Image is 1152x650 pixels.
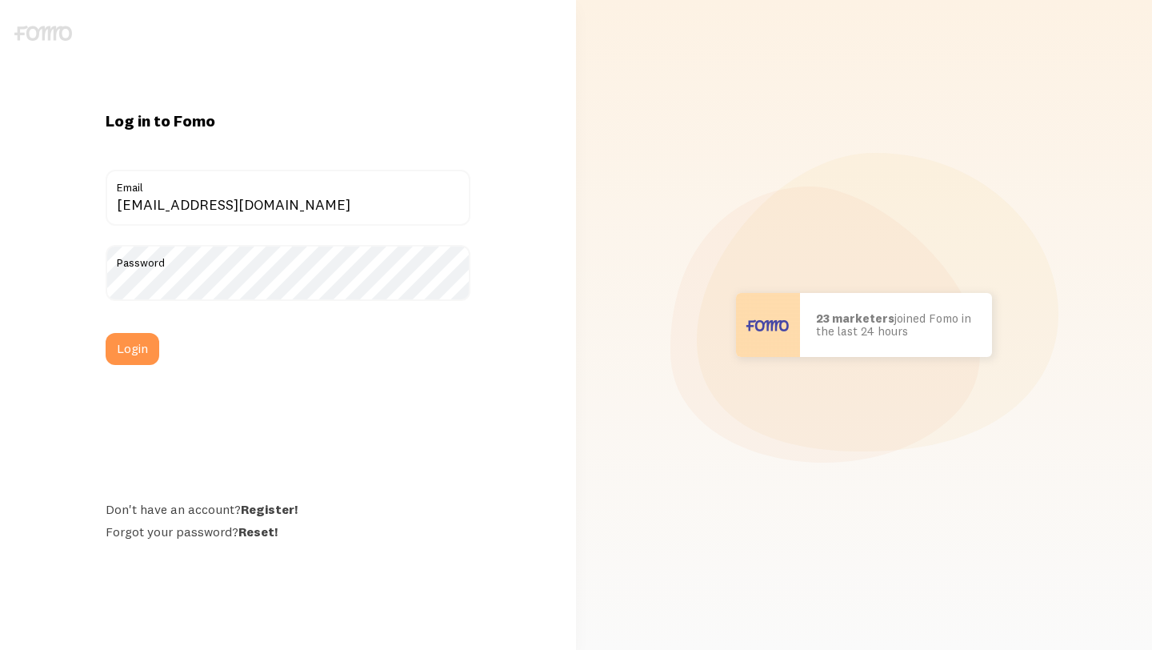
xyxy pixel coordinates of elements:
h1: Log in to Fomo [106,110,470,131]
a: Reset! [238,524,278,540]
b: 23 marketers [816,311,894,326]
a: Register! [241,501,298,517]
p: joined Fomo in the last 24 hours [816,312,976,339]
img: User avatar [736,293,800,357]
div: Forgot your password? [106,524,470,540]
label: Email [106,170,470,197]
button: Login [106,333,159,365]
div: Don't have an account? [106,501,470,517]
img: fomo-logo-gray-b99e0e8ada9f9040e2984d0d95b3b12da0074ffd48d1e5cb62ac37fc77b0b268.svg [14,26,72,41]
label: Password [106,245,470,272]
